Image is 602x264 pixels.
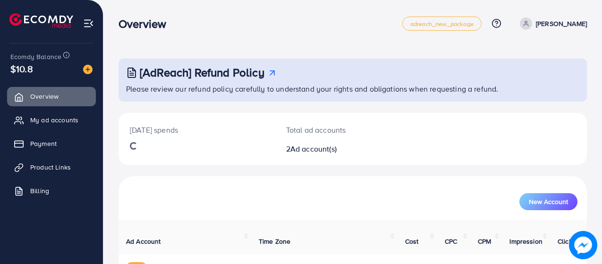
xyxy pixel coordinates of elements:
[286,145,381,153] h2: 2
[7,111,96,129] a: My ad accounts
[30,139,57,148] span: Payment
[445,237,457,246] span: CPC
[130,124,263,136] p: [DATE] spends
[478,237,491,246] span: CPM
[126,83,581,94] p: Please review our refund policy carefully to understand your rights and obligations when requesti...
[516,17,587,30] a: [PERSON_NAME]
[7,134,96,153] a: Payment
[509,237,543,246] span: Impression
[83,18,94,29] img: menu
[30,186,49,196] span: Billing
[140,66,264,79] h3: [AdReach] Refund Policy
[405,237,419,246] span: Cost
[519,193,577,210] button: New Account
[529,198,568,205] span: New Account
[290,144,337,154] span: Ad account(s)
[119,17,174,31] h3: Overview
[126,237,161,246] span: Ad Account
[259,237,290,246] span: Time Zone
[30,162,71,172] span: Product Links
[410,21,474,27] span: adreach_new_package
[569,231,597,259] img: image
[7,87,96,106] a: Overview
[286,124,381,136] p: Total ad accounts
[10,62,33,76] span: $10.8
[536,18,587,29] p: [PERSON_NAME]
[7,158,96,177] a: Product Links
[7,181,96,200] a: Billing
[30,92,59,101] span: Overview
[9,13,73,28] img: logo
[83,65,93,74] img: image
[10,52,61,61] span: Ecomdy Balance
[402,17,482,31] a: adreach_new_package
[558,237,576,246] span: Clicks
[30,115,78,125] span: My ad accounts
